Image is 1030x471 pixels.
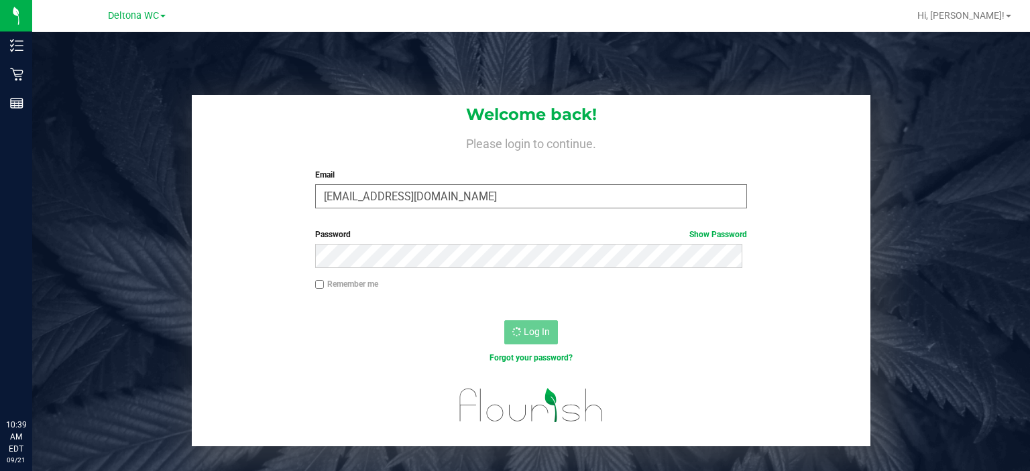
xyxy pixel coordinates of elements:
span: Password [315,230,351,239]
span: Hi, [PERSON_NAME]! [917,10,1005,21]
h1: Welcome back! [192,106,870,123]
img: flourish_logo.svg [447,378,616,432]
h4: Please login to continue. [192,134,870,150]
label: Remember me [315,278,378,290]
inline-svg: Retail [10,68,23,81]
a: Show Password [689,230,747,239]
span: Deltona WC [108,10,159,21]
input: Remember me [315,280,325,289]
inline-svg: Reports [10,96,23,110]
button: Log In [504,320,558,344]
span: Log In [524,326,550,337]
label: Email [315,169,748,181]
inline-svg: Inventory [10,39,23,52]
p: 10:39 AM EDT [6,419,26,455]
p: 09/21 [6,455,26,465]
a: Forgot your password? [490,353,573,362]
